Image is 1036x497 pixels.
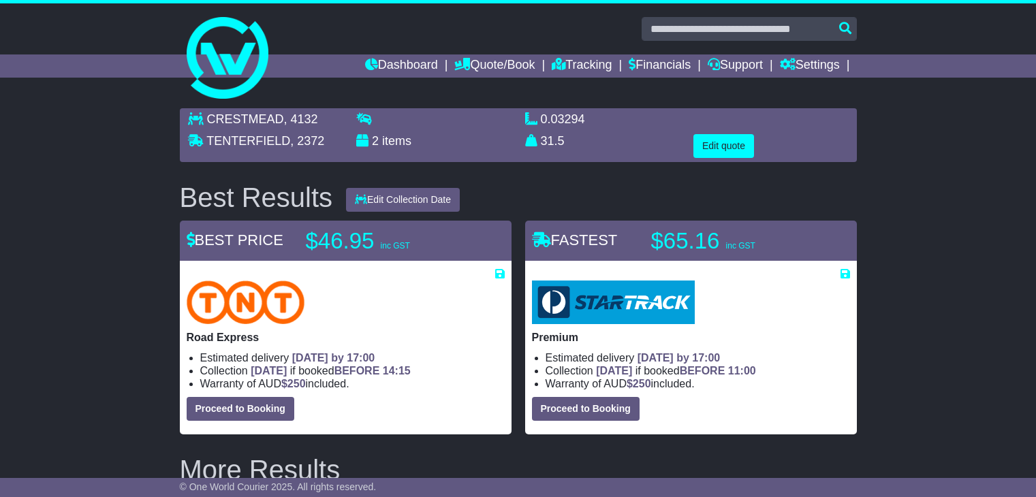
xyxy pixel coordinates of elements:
[726,241,755,251] span: inc GST
[780,54,840,78] a: Settings
[251,365,410,376] span: if booked
[187,280,305,324] img: TNT Domestic: Road Express
[680,365,725,376] span: BEFORE
[627,378,651,389] span: $
[187,331,505,344] p: Road Express
[200,377,505,390] li: Warranty of AUD included.
[596,365,632,376] span: [DATE]
[334,365,380,376] span: BEFORE
[306,227,476,255] p: $46.95
[251,365,287,376] span: [DATE]
[365,54,438,78] a: Dashboard
[287,378,306,389] span: 250
[281,378,306,389] span: $
[708,54,763,78] a: Support
[383,365,411,376] span: 14:15
[180,481,377,492] span: © One World Courier 2025. All rights reserved.
[532,280,695,324] img: StarTrack: Premium
[381,241,410,251] span: inc GST
[532,331,850,344] p: Premium
[546,377,850,390] li: Warranty of AUD included.
[541,134,565,148] span: 31.5
[180,455,857,485] h2: More Results
[532,397,640,421] button: Proceed to Booking
[454,54,535,78] a: Quote/Book
[284,112,318,126] span: , 4132
[187,397,294,421] button: Proceed to Booking
[728,365,756,376] span: 11:00
[382,134,411,148] span: items
[292,352,375,364] span: [DATE] by 17:00
[629,54,691,78] a: Financials
[532,231,618,248] span: FASTEST
[187,231,283,248] span: BEST PRICE
[207,112,284,126] span: CRESTMEAD
[633,378,651,389] span: 250
[200,364,505,377] li: Collection
[541,112,585,126] span: 0.03294
[173,182,340,212] div: Best Results
[372,134,379,148] span: 2
[693,134,754,158] button: Edit quote
[552,54,612,78] a: Tracking
[290,134,324,148] span: , 2372
[546,364,850,377] li: Collection
[546,351,850,364] li: Estimated delivery
[651,227,821,255] p: $65.16
[346,188,460,212] button: Edit Collection Date
[596,365,755,376] span: if booked
[638,352,721,364] span: [DATE] by 17:00
[200,351,505,364] li: Estimated delivery
[206,134,290,148] span: TENTERFIELD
